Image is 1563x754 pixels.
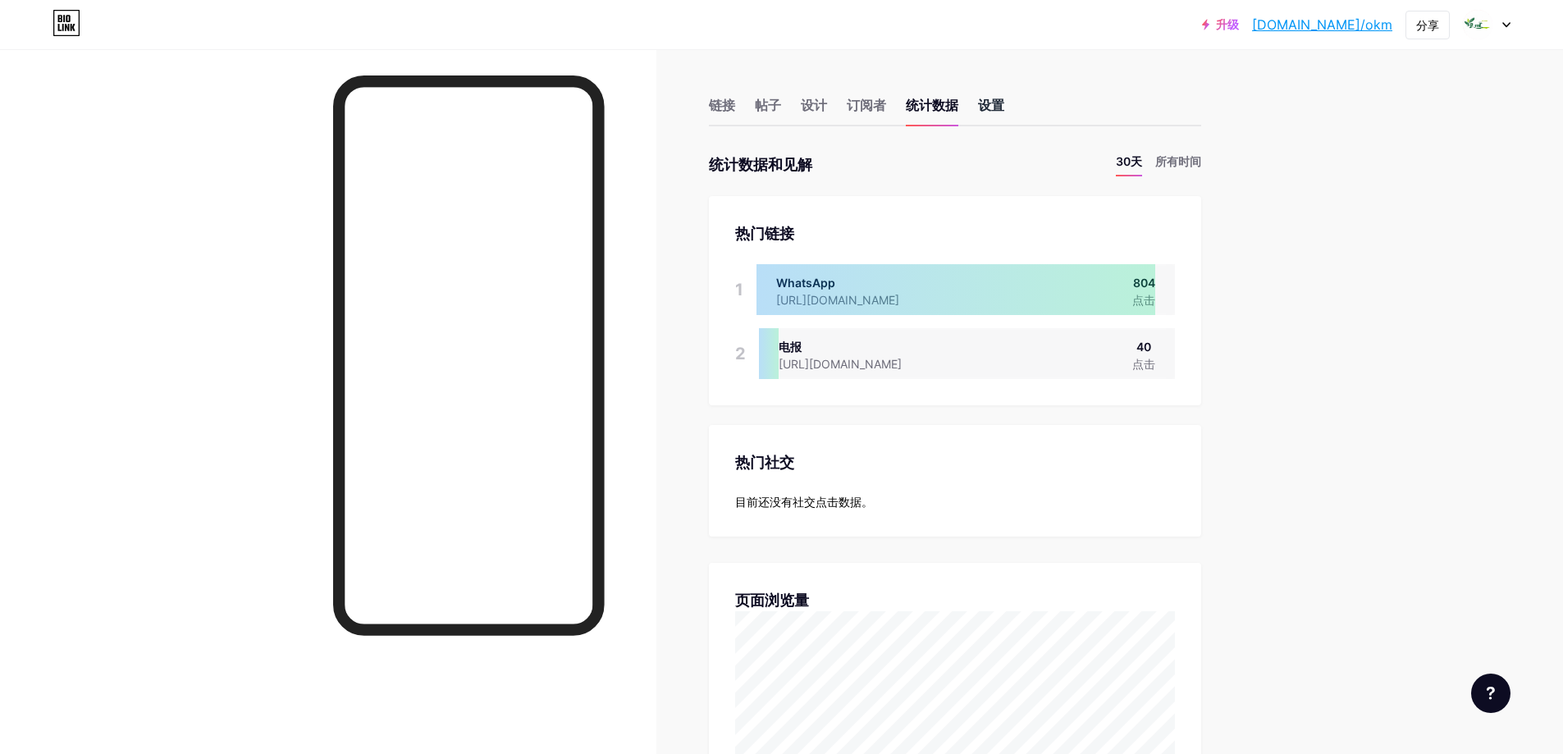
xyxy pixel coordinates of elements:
font: 热门链接 [735,225,794,242]
font: 热门社交 [735,454,794,471]
font: 所有时间 [1155,154,1201,168]
font: 30天 [1116,154,1142,168]
font: 统计数据和见解 [709,156,812,173]
font: [DOMAIN_NAME]/okm [1252,16,1392,33]
font: 页面浏览量 [735,592,809,609]
font: [URL][DOMAIN_NAME] [779,357,902,371]
font: 目前还没有社交点击数据。 [735,495,873,509]
font: 订阅者 [847,97,886,113]
font: 2 [735,344,746,363]
font: 设置 [978,97,1004,113]
font: 电报 [779,340,802,354]
font: 升级 [1216,17,1239,31]
font: 统计数据 [906,97,958,113]
font: 分享 [1416,18,1439,32]
font: 40 [1136,340,1151,354]
img: 奥克姆 [1462,9,1493,40]
a: [DOMAIN_NAME]/okm [1252,15,1392,34]
font: 点击 [1132,357,1155,371]
font: 设计 [801,97,827,113]
font: 帖子 [755,97,781,113]
font: 1 [735,280,743,299]
font: 链接 [709,97,735,113]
